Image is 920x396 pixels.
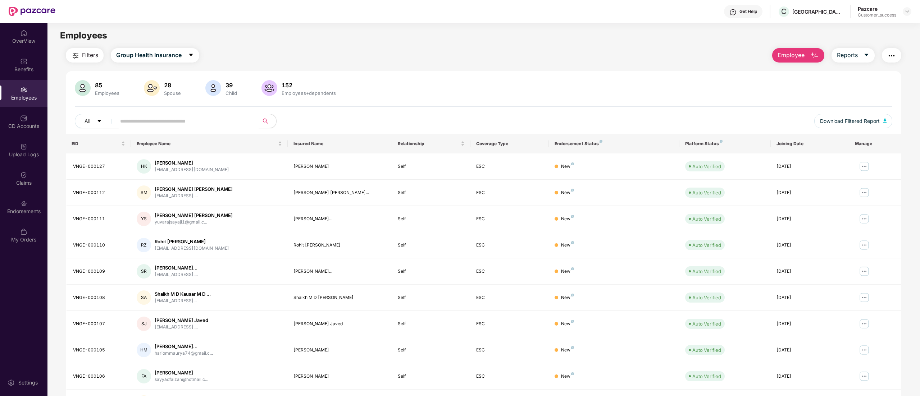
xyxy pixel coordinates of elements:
div: [DATE] [776,321,843,327]
div: [PERSON_NAME] [293,347,386,354]
div: Self [398,163,465,170]
img: manageButton [858,370,870,382]
img: manageButton [858,161,870,172]
div: Settings [16,379,40,386]
button: Download Filtered Report [814,114,893,128]
img: svg+xml;base64,PHN2ZyB4bWxucz0iaHR0cDovL3d3dy53My5vcmcvMjAwMC9zdmciIHdpZHRoPSI4IiBoZWlnaHQ9IjgiIH... [571,215,574,218]
div: ESC [476,321,543,327]
div: ESC [476,294,543,301]
button: Employee [772,48,824,63]
div: FA [137,369,151,383]
div: SR [137,264,151,278]
div: Auto Verified [692,215,721,222]
div: Rohit [PERSON_NAME] [293,242,386,249]
div: Rohit [PERSON_NAME] [155,238,229,245]
div: VNGE-000107 [73,321,126,327]
div: VNGE-000111 [73,216,126,222]
th: Relationship [392,134,470,153]
img: svg+xml;base64,PHN2ZyB4bWxucz0iaHR0cDovL3d3dy53My5vcmcvMjAwMC9zdmciIHdpZHRoPSI4IiBoZWlnaHQ9IjgiIH... [571,346,574,349]
span: caret-down [864,52,869,59]
div: 39 [224,82,238,89]
div: Self [398,268,465,275]
div: [PERSON_NAME] Javed [293,321,386,327]
div: Auto Verified [692,294,721,301]
div: [EMAIL_ADDRESS][DOMAIN_NAME] [155,245,229,252]
th: Employee Name [131,134,288,153]
button: Group Health Insurancecaret-down [111,48,199,63]
div: [PERSON_NAME] [PERSON_NAME]... [293,189,386,196]
img: svg+xml;base64,PHN2ZyBpZD0iU2V0dGluZy0yMHgyMCIgeG1sbnM9Imh0dHA6Ly93d3cudzMub3JnLzIwMDAvc3ZnIiB3aW... [8,379,15,386]
span: Filters [82,51,98,60]
img: svg+xml;base64,PHN2ZyB4bWxucz0iaHR0cDovL3d3dy53My5vcmcvMjAwMC9zdmciIHdpZHRoPSI4IiBoZWlnaHQ9IjgiIH... [571,162,574,165]
div: Auto Verified [692,163,721,170]
span: Employees [60,30,107,41]
img: svg+xml;base64,PHN2ZyB4bWxucz0iaHR0cDovL3d3dy53My5vcmcvMjAwMC9zdmciIHhtbG5zOnhsaW5rPSJodHRwOi8vd3... [75,80,91,96]
img: svg+xml;base64,PHN2ZyB4bWxucz0iaHR0cDovL3d3dy53My5vcmcvMjAwMC9zdmciIHhtbG5zOnhsaW5rPSJodHRwOi8vd3... [144,80,160,96]
span: C [781,7,787,16]
div: ESC [476,347,543,354]
div: VNGE-000112 [73,189,126,196]
div: SA [137,290,151,305]
img: svg+xml;base64,PHN2ZyBpZD0iTXlfT3JkZXJzIiBkYXRhLW5hbWU9Ik15IE9yZGVycyIgeG1sbnM9Imh0dHA6Ly93d3cudz... [20,228,27,235]
div: [EMAIL_ADDRESS]... [155,298,211,304]
img: svg+xml;base64,PHN2ZyBpZD0iQ0RfQWNjb3VudHMiIGRhdGEtbmFtZT0iQ0QgQWNjb3VudHMiIHhtbG5zPSJodHRwOi8vd3... [20,115,27,122]
div: New [561,373,574,380]
div: ESC [476,373,543,380]
div: Self [398,373,465,380]
div: Shaikh M D Kausar M D ... [155,291,211,298]
div: Auto Verified [692,189,721,196]
th: Insured Name [288,134,392,153]
div: SJ [137,317,151,331]
span: Relationship [398,141,459,147]
button: Filters [66,48,104,63]
div: VNGE-000127 [73,163,126,170]
div: Self [398,189,465,196]
div: [PERSON_NAME]... [293,268,386,275]
div: Self [398,321,465,327]
div: New [561,216,574,222]
img: svg+xml;base64,PHN2ZyB4bWxucz0iaHR0cDovL3d3dy53My5vcmcvMjAwMC9zdmciIHdpZHRoPSI4IiBoZWlnaHQ9IjgiIH... [720,140,723,143]
div: Auto Verified [692,373,721,380]
img: svg+xml;base64,PHN2ZyB4bWxucz0iaHR0cDovL3d3dy53My5vcmcvMjAwMC9zdmciIHdpZHRoPSIyNCIgaGVpZ2h0PSIyNC... [71,51,80,60]
div: New [561,189,574,196]
div: [PERSON_NAME] Javed [155,317,208,324]
button: search [259,114,277,128]
div: Spouse [163,90,182,96]
div: ESC [476,163,543,170]
div: [EMAIL_ADDRESS].... [155,324,208,331]
img: svg+xml;base64,PHN2ZyB4bWxucz0iaHR0cDovL3d3dy53My5vcmcvMjAwMC9zdmciIHdpZHRoPSI4IiBoZWlnaHQ9IjgiIH... [600,140,602,143]
span: search [259,118,273,124]
div: [PERSON_NAME] [293,373,386,380]
div: Platform Status [685,141,765,147]
img: svg+xml;base64,PHN2ZyBpZD0iQ2xhaW0iIHhtbG5zPSJodHRwOi8vd3d3LnczLm9yZy8yMDAwL3N2ZyIgd2lkdGg9IjIwIi... [20,171,27,179]
th: Manage [849,134,901,153]
div: hariommaurya74@gmail.c... [155,350,213,357]
div: VNGE-000106 [73,373,126,380]
div: [PERSON_NAME] [155,160,229,166]
div: New [561,163,574,170]
div: Employees [94,90,121,96]
img: svg+xml;base64,PHN2ZyBpZD0iRHJvcGRvd24tMzJ4MzIiIHhtbG5zPSJodHRwOi8vd3d3LnczLm9yZy8yMDAwL3N2ZyIgd2... [904,9,910,14]
div: Child [224,90,238,96]
div: [PERSON_NAME] [PERSON_NAME] [155,212,233,219]
div: [PERSON_NAME]... [155,343,213,350]
div: Pazcare [858,5,896,12]
div: New [561,242,574,249]
span: Reports [837,51,858,60]
div: [PERSON_NAME]... [293,216,386,222]
img: New Pazcare Logo [9,7,55,16]
div: Auto Verified [692,241,721,249]
div: VNGE-000108 [73,294,126,301]
img: manageButton [858,318,870,330]
img: svg+xml;base64,PHN2ZyBpZD0iVXBsb2FkX0xvZ3MiIGRhdGEtbmFtZT0iVXBsb2FkIExvZ3MiIHhtbG5zPSJodHRwOi8vd3... [20,143,27,150]
div: [DATE] [776,294,843,301]
span: Employee [778,51,805,60]
div: 28 [163,82,182,89]
div: HK [137,159,151,174]
div: Auto Verified [692,346,721,354]
span: Group Health Insurance [116,51,182,60]
div: [PERSON_NAME]... [155,264,198,271]
span: caret-down [97,119,102,124]
div: New [561,347,574,354]
div: VNGE-000110 [73,242,126,249]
